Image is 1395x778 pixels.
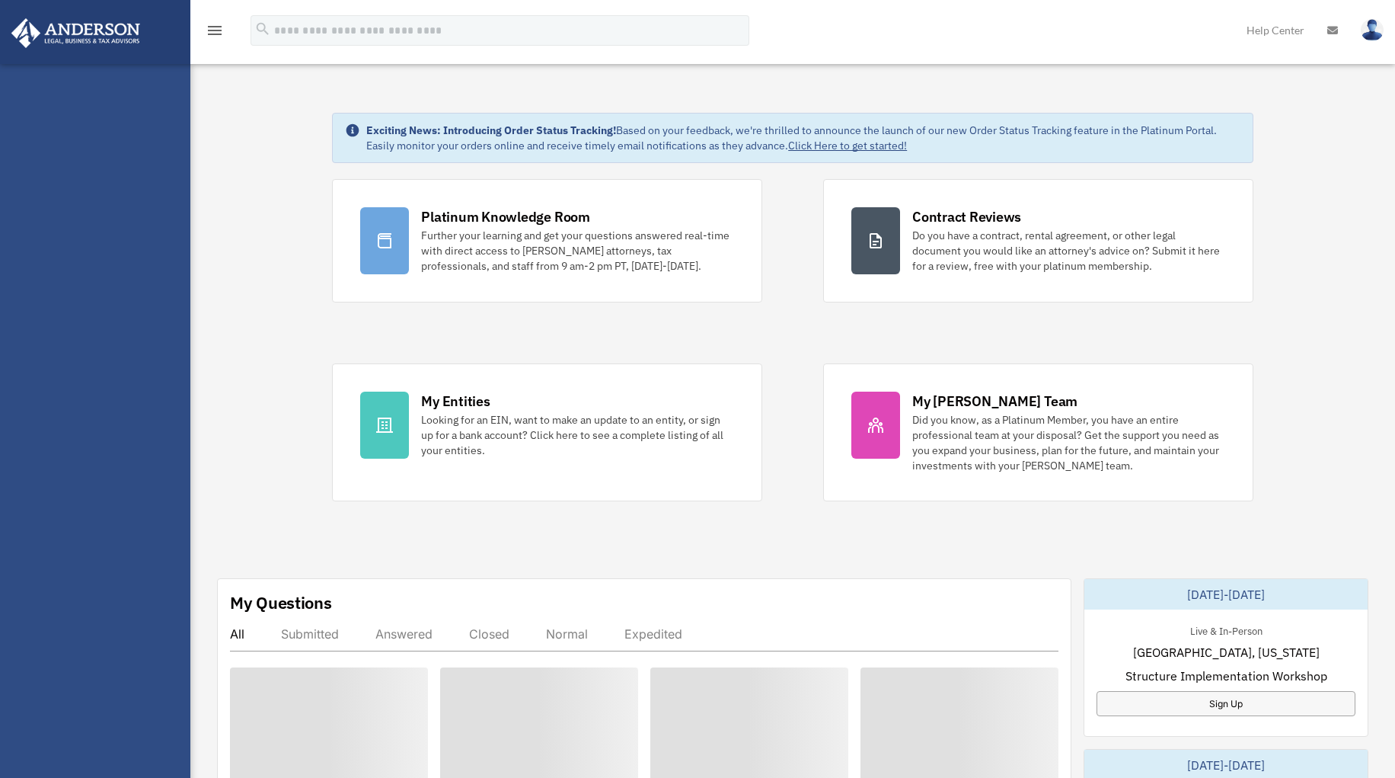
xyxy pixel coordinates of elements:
div: Further your learning and get your questions answered real-time with direct access to [PERSON_NAM... [421,228,734,274]
a: My [PERSON_NAME] Team Did you know, as a Platinum Member, you have an entire professional team at... [823,363,1253,501]
div: [DATE]-[DATE] [1084,579,1368,610]
span: Structure Implementation Workshop [1125,667,1327,685]
a: Click Here to get started! [788,139,907,152]
img: Anderson Advisors Platinum Portal [7,18,145,48]
div: Looking for an EIN, want to make an update to an entity, or sign up for a bank account? Click her... [421,412,734,458]
div: Expedited [624,626,682,642]
div: Submitted [281,626,339,642]
div: All [230,626,244,642]
div: Normal [546,626,588,642]
div: Do you have a contract, rental agreement, or other legal document you would like an attorney's ad... [912,228,1225,274]
div: My Entities [421,392,490,411]
i: search [254,21,271,37]
a: Contract Reviews Do you have a contract, rental agreement, or other legal document you would like... [823,179,1253,303]
strong: Exciting News: Introducing Order Status Tracking! [366,123,616,137]
span: [GEOGRAPHIC_DATA], [US_STATE] [1133,643,1320,661]
i: menu [206,21,224,40]
div: Closed [469,626,509,642]
div: Platinum Knowledge Room [421,207,590,226]
a: Sign Up [1097,691,1355,716]
div: Based on your feedback, we're thrilled to announce the launch of our new Order Status Tracking fe... [366,123,1240,153]
div: My [PERSON_NAME] Team [912,392,1077,411]
a: Platinum Knowledge Room Further your learning and get your questions answered real-time with dire... [332,179,762,303]
a: menu [206,27,224,40]
div: Contract Reviews [912,207,1021,226]
div: Did you know, as a Platinum Member, you have an entire professional team at your disposal? Get th... [912,412,1225,473]
div: Answered [375,626,433,642]
div: My Questions [230,591,332,614]
div: Live & In-Person [1178,622,1275,638]
a: My Entities Looking for an EIN, want to make an update to an entity, or sign up for a bank accoun... [332,363,762,501]
img: User Pic [1361,19,1384,41]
